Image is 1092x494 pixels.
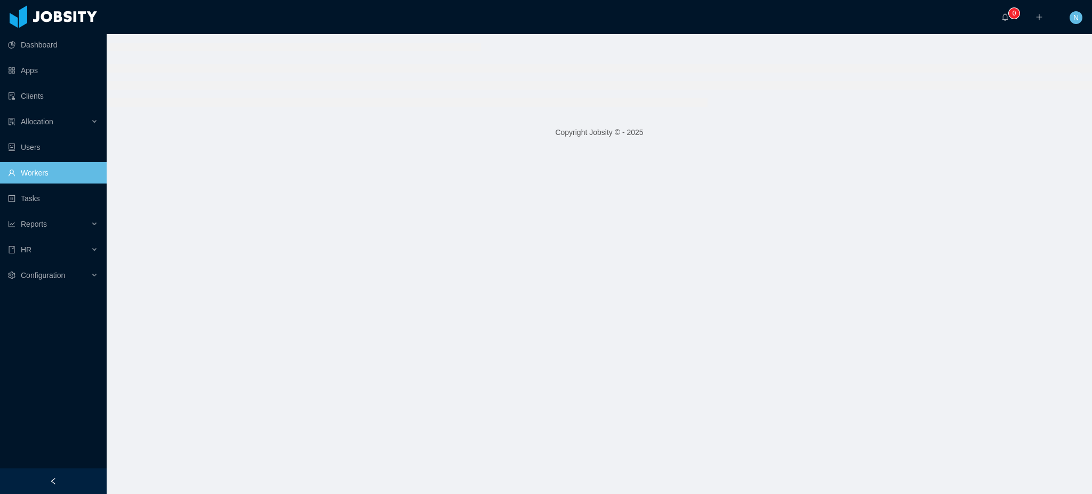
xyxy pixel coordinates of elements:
i: icon: line-chart [8,220,15,228]
span: Reports [21,220,47,228]
a: icon: robotUsers [8,137,98,158]
i: icon: plus [1035,13,1043,21]
a: icon: appstoreApps [8,60,98,81]
span: N [1073,11,1079,24]
i: icon: book [8,246,15,253]
span: Allocation [21,117,53,126]
a: icon: profileTasks [8,188,98,209]
span: HR [21,245,31,254]
a: icon: pie-chartDashboard [8,34,98,55]
i: icon: bell [1001,13,1009,21]
i: icon: solution [8,118,15,125]
sup: 0 [1009,8,1019,19]
i: icon: setting [8,272,15,279]
span: Configuration [21,271,65,280]
a: icon: auditClients [8,85,98,107]
a: icon: userWorkers [8,162,98,184]
footer: Copyright Jobsity © - 2025 [107,114,1092,151]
